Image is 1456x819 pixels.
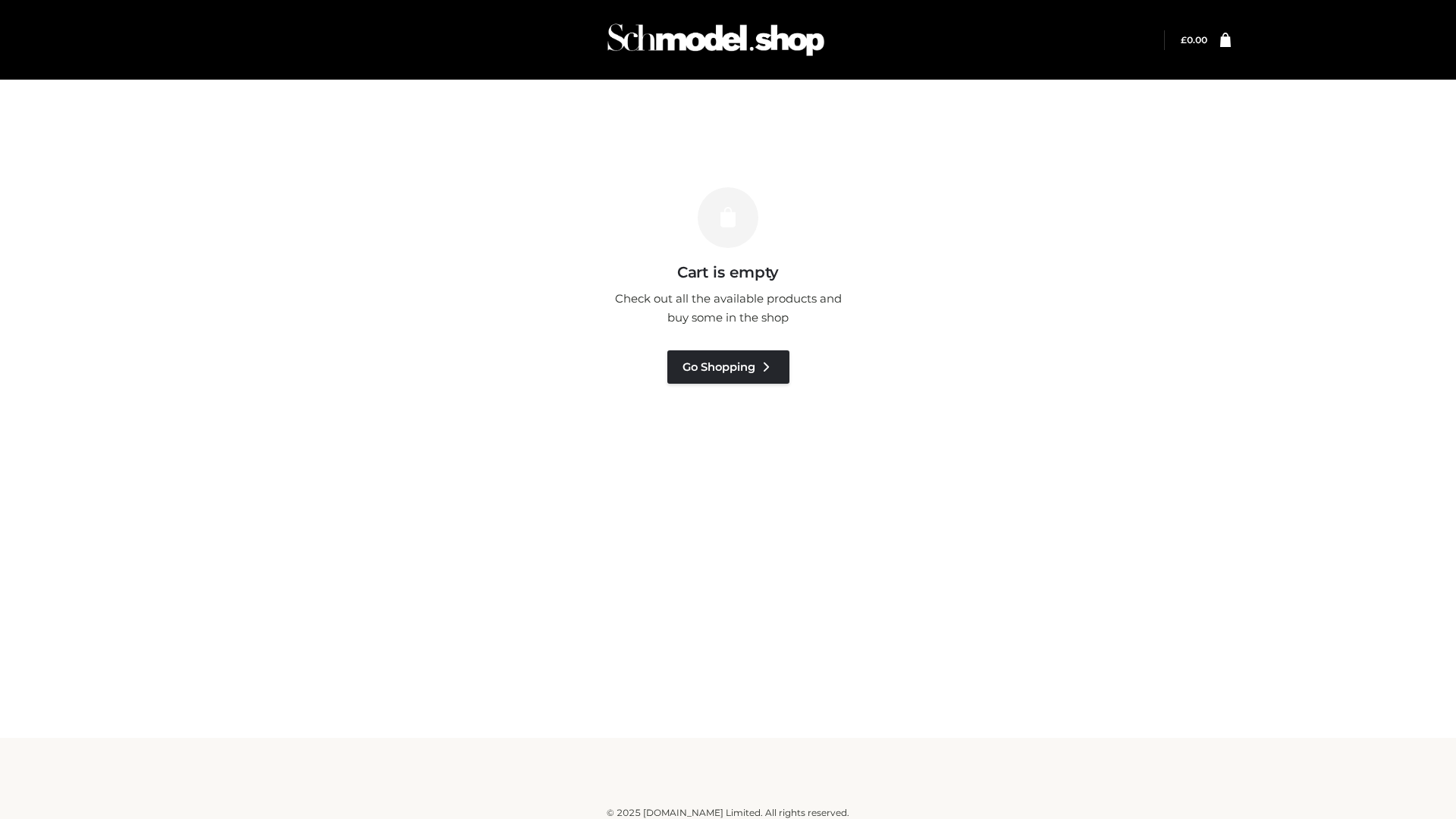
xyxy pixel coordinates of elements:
[259,263,1197,281] h3: Cart is empty
[1181,34,1187,45] span: £
[667,350,789,384] a: Go Shopping
[1181,34,1207,45] a: £0.00
[1181,34,1207,45] bdi: 0.00
[607,289,849,328] p: Check out all the available products and buy some in the shop
[602,10,830,70] img: Schmodel Admin 964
